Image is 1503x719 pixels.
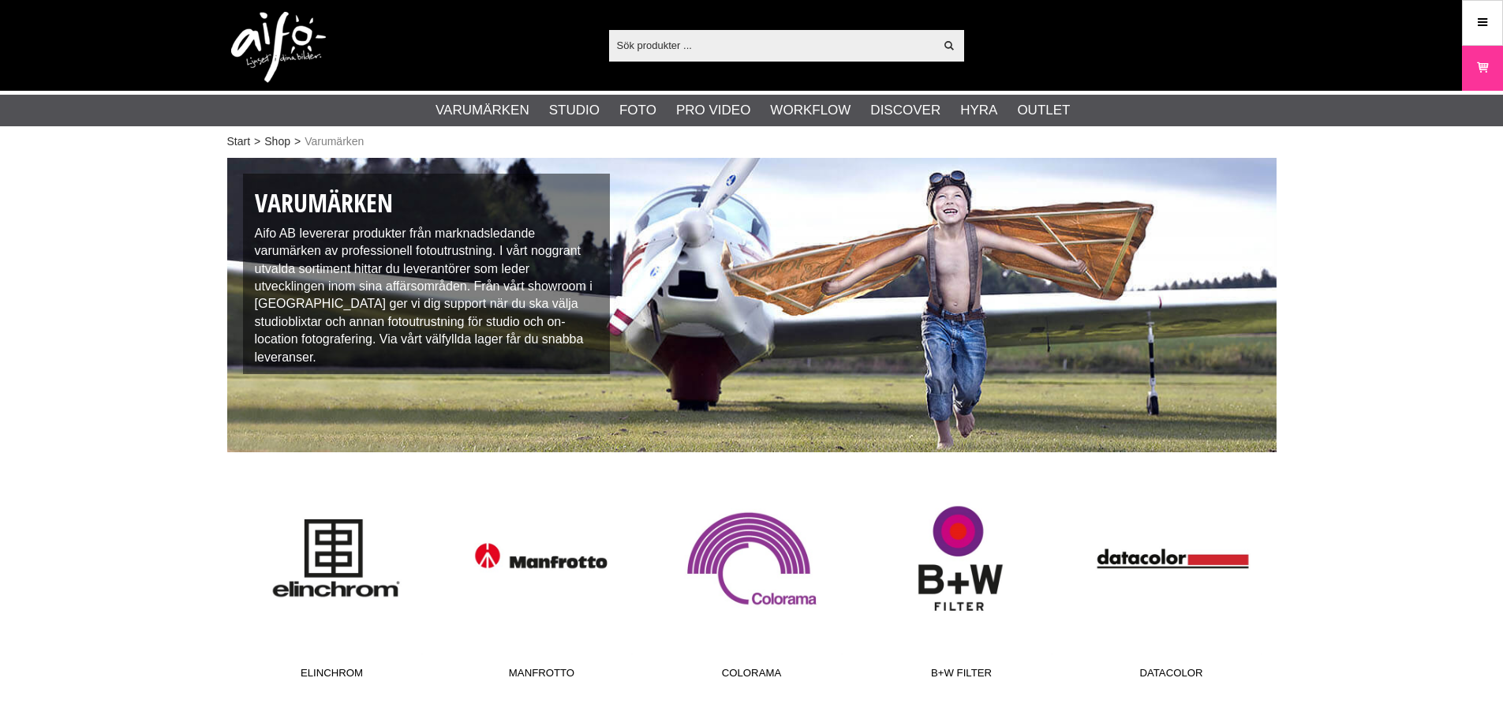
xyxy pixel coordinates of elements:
[227,474,437,687] a: Elinchrom
[1067,474,1277,687] a: Datacolor
[1067,665,1277,687] span: Datacolor
[437,474,647,687] a: Manfrotto
[231,12,326,83] img: logo.png
[305,133,364,150] span: Varumärken
[857,665,1067,687] span: B+W Filter
[294,133,301,150] span: >
[227,133,251,150] a: Start
[227,665,437,687] span: Elinchrom
[857,474,1067,687] a: B+W Filter
[870,100,940,121] a: Discover
[227,158,1277,452] img: Aifo Varumärken / About us
[647,474,857,687] a: Colorama
[960,100,997,121] a: Hyra
[254,133,260,150] span: >
[609,33,935,57] input: Sök produkter ...
[255,185,599,221] h1: Varumärken
[549,100,600,121] a: Studio
[243,174,611,374] div: Aifo AB levererar produkter från marknadsledande varumärken av professionell fotoutrustning. I vå...
[264,133,290,150] a: Shop
[1017,100,1070,121] a: Outlet
[770,100,851,121] a: Workflow
[676,100,750,121] a: Pro Video
[619,100,656,121] a: Foto
[647,665,857,687] span: Colorama
[437,665,647,687] span: Manfrotto
[436,100,529,121] a: Varumärken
